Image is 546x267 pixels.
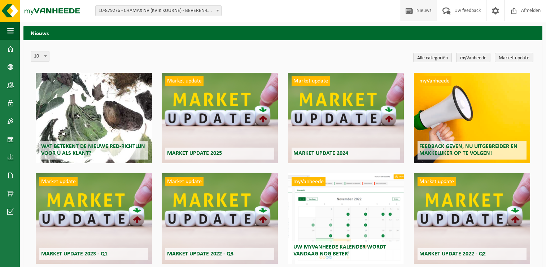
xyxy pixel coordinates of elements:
span: Market update [165,177,204,186]
a: Market update Market update 2023 - Q1 [36,173,152,264]
a: Wat betekent de nieuwe RED-richtlijn voor u als klant? [36,73,152,163]
a: Market update Market update 2022 - Q3 [162,173,278,264]
a: Alle categoriën [413,53,452,62]
span: Uw myVanheede kalender wordt vandaag nog beter! [293,244,386,257]
span: Market update [418,177,456,186]
span: Market update [39,177,78,186]
span: myVanheede [418,76,451,86]
span: myVanheede [292,177,326,186]
h2: Nieuws [23,26,542,40]
a: Market update Market update 2022 - Q2 [414,173,530,264]
span: Market update 2022 - Q3 [167,251,233,257]
span: 10-879276 - CHAMAX NV (KVIK KUURNE) - BEVEREN-LEIE [96,6,221,16]
span: Market update 2022 - Q2 [419,251,486,257]
span: 10-879276 - CHAMAX NV (KVIK KUURNE) - BEVEREN-LEIE [95,5,222,16]
a: myVanheede [456,53,490,62]
span: Market update 2025 [167,151,222,156]
span: Market update 2024 [293,151,348,156]
a: Market update Market update 2025 [162,73,278,163]
a: Market update Market update 2024 [288,73,404,163]
a: myVanheede Feedback geven, nu uitgebreider en makkelijker op te volgen! [414,73,530,163]
span: 10 [31,51,49,62]
span: Market update [292,76,330,86]
span: 10 [31,51,49,62]
span: Feedback geven, nu uitgebreider en makkelijker op te volgen! [419,144,517,156]
a: myVanheede Uw myVanheede kalender wordt vandaag nog beter! [288,173,404,264]
span: Wat betekent de nieuwe RED-richtlijn voor u als klant? [41,144,145,156]
a: Market update [495,53,533,62]
span: Market update [165,76,204,86]
span: Market update 2023 - Q1 [41,251,108,257]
